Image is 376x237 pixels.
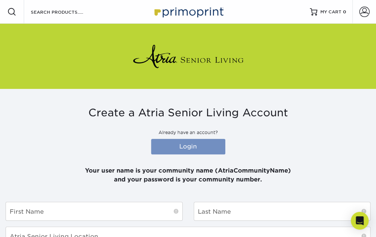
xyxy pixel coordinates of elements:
img: Atria Senior Living [133,41,244,71]
div: Open Intercom Messenger [351,212,369,230]
input: SEARCH PRODUCTS..... [30,7,102,16]
a: Login [151,139,225,154]
p: Your user name is your community name (AtriaCommunityName) and your password is your community nu... [6,157,370,184]
span: 0 [343,9,346,14]
h3: Create a Atria Senior Living Account [6,107,370,119]
img: Primoprint [151,4,225,20]
span: MY CART [320,9,341,15]
p: Already have an account? [6,129,370,136]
